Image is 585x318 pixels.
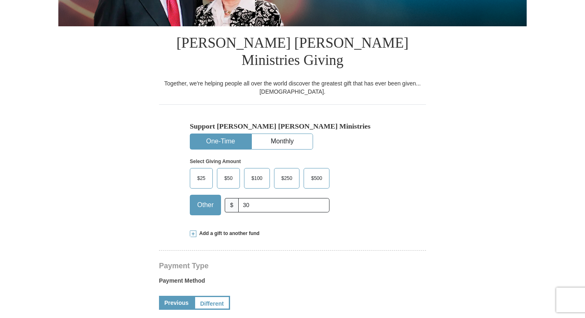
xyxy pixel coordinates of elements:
button: Monthly [252,134,313,149]
span: $50 [220,172,237,184]
span: $500 [307,172,326,184]
input: Other Amount [238,198,329,212]
span: $250 [277,172,297,184]
div: Together, we're helping people all over the world discover the greatest gift that has ever been g... [159,79,426,96]
a: Different [194,296,230,310]
strong: Select Giving Amount [190,159,241,164]
span: $100 [247,172,267,184]
a: Previous [159,296,194,310]
span: Add a gift to another fund [196,230,260,237]
h5: Support [PERSON_NAME] [PERSON_NAME] Ministries [190,122,395,131]
button: One-Time [190,134,251,149]
span: $ [225,198,239,212]
span: $25 [193,172,210,184]
h1: [PERSON_NAME] [PERSON_NAME] Ministries Giving [159,26,426,79]
span: Other [193,199,218,211]
h4: Payment Type [159,263,426,269]
label: Payment Method [159,277,426,289]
